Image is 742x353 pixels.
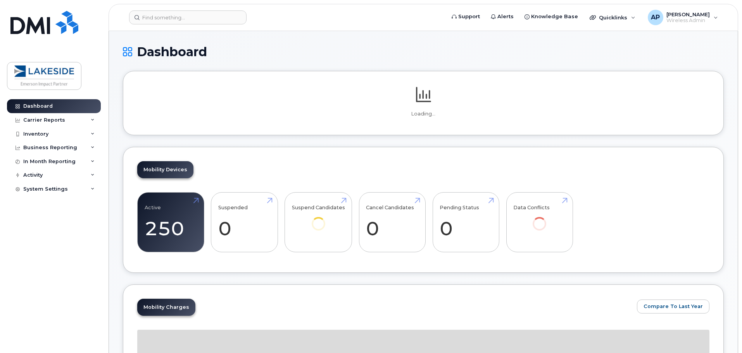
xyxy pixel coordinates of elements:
p: Loading... [137,110,709,117]
a: Active 250 [145,197,197,248]
a: Pending Status 0 [440,197,492,248]
a: Data Conflicts [513,197,566,241]
a: Suspended 0 [218,197,271,248]
a: Mobility Charges [137,299,195,316]
a: Suspend Candidates [292,197,345,241]
button: Compare To Last Year [637,300,709,313]
a: Cancel Candidates 0 [366,197,418,248]
h1: Dashboard [123,45,724,59]
a: Mobility Devices [137,161,193,178]
span: Compare To Last Year [644,303,703,310]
